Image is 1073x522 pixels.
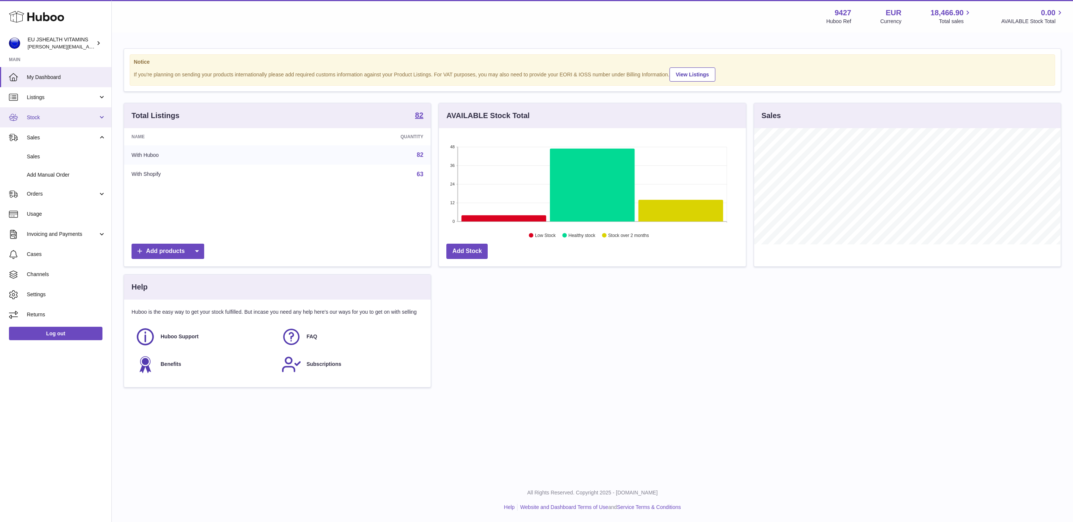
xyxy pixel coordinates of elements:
[9,327,102,340] a: Log out
[289,128,431,145] th: Quantity
[27,134,98,141] span: Sales
[450,182,455,186] text: 24
[27,291,106,298] span: Settings
[27,171,106,178] span: Add Manual Order
[27,231,98,238] span: Invoicing and Payments
[535,233,556,238] text: Low Stock
[446,244,488,259] a: Add Stock
[135,327,274,347] a: Huboo Support
[517,504,681,511] li: and
[930,8,963,18] span: 18,466.90
[1001,8,1064,25] a: 0.00 AVAILABLE Stock Total
[134,66,1051,82] div: If you're planning on sending your products internationally please add required customs informati...
[446,111,529,121] h3: AVAILABLE Stock Total
[124,165,289,184] td: With Shopify
[417,152,424,158] a: 82
[835,8,851,18] strong: 9427
[307,361,341,368] span: Subscriptions
[132,244,204,259] a: Add products
[27,211,106,218] span: Usage
[124,145,289,165] td: With Huboo
[417,171,424,177] a: 63
[132,309,423,316] p: Huboo is the easy way to get your stock fulfilled. But incase you need any help here's our ways f...
[27,271,106,278] span: Channels
[134,58,1051,66] strong: Notice
[27,190,98,197] span: Orders
[9,38,20,49] img: laura@jessicasepel.com
[450,163,455,168] text: 36
[307,333,317,340] span: FAQ
[132,282,148,292] h3: Help
[762,111,781,121] h3: Sales
[27,94,98,101] span: Listings
[135,354,274,374] a: Benefits
[124,128,289,145] th: Name
[1041,8,1055,18] span: 0.00
[450,145,455,149] text: 48
[886,8,901,18] strong: EUR
[617,504,681,510] a: Service Terms & Conditions
[453,219,455,224] text: 0
[520,504,608,510] a: Website and Dashboard Terms of Use
[504,504,515,510] a: Help
[132,111,180,121] h3: Total Listings
[1001,18,1064,25] span: AVAILABLE Stock Total
[415,111,423,120] a: 82
[281,327,420,347] a: FAQ
[27,251,106,258] span: Cases
[569,233,596,238] text: Healthy stock
[27,74,106,81] span: My Dashboard
[880,18,902,25] div: Currency
[450,200,455,205] text: 12
[826,18,851,25] div: Huboo Ref
[27,153,106,160] span: Sales
[161,333,199,340] span: Huboo Support
[939,18,972,25] span: Total sales
[28,36,95,50] div: EU JSHEALTH VITAMINS
[161,361,181,368] span: Benefits
[415,111,423,119] strong: 82
[608,233,649,238] text: Stock over 2 months
[27,311,106,318] span: Returns
[28,44,149,50] span: [PERSON_NAME][EMAIL_ADDRESS][DOMAIN_NAME]
[930,8,972,25] a: 18,466.90 Total sales
[281,354,420,374] a: Subscriptions
[670,67,715,82] a: View Listings
[118,489,1067,496] p: All Rights Reserved. Copyright 2025 - [DOMAIN_NAME]
[27,114,98,121] span: Stock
